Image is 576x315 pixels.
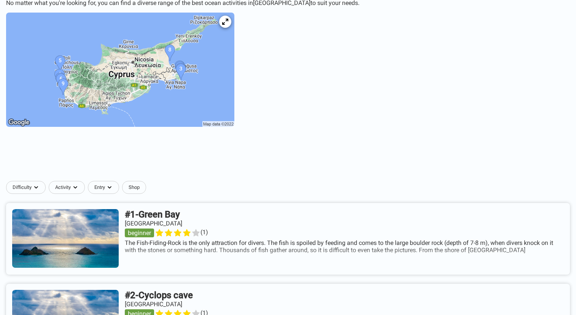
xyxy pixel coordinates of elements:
[103,141,473,175] iframe: Advertisement
[6,181,49,194] button: Difficultydropdown caret
[33,184,39,190] img: dropdown caret
[94,184,105,190] span: Entry
[420,8,568,112] iframe: Sign in with Google Dialogue
[88,181,122,194] button: Entrydropdown caret
[72,184,78,190] img: dropdown caret
[55,184,71,190] span: Activity
[122,181,146,194] a: Shop
[6,13,234,127] img: Cyprus dive site map
[13,184,32,190] span: Difficulty
[107,184,113,190] img: dropdown caret
[49,181,88,194] button: Activitydropdown caret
